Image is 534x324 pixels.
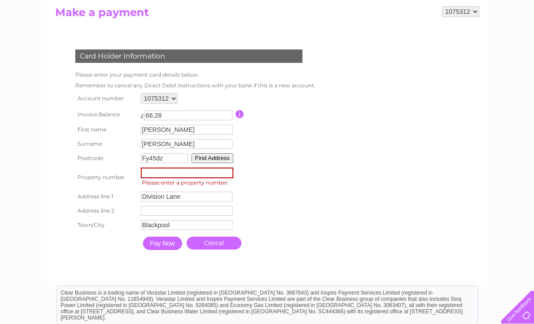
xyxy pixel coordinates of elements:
a: Water [377,38,394,45]
a: Energy [399,38,419,45]
td: Remember to cancel any Direct Debit instructions with your bank if this is a new account. [73,80,318,91]
input: Pay Now [143,237,182,250]
img: logo.png [19,23,64,50]
th: Account number [73,91,139,106]
h2: Make a payment [55,6,479,23]
a: Telecoms [424,38,451,45]
th: Postcode [73,151,139,165]
span: Please enter a property number. [141,178,236,187]
th: First name [73,123,139,137]
a: Log out [505,38,526,45]
th: Address line 2 [73,204,139,218]
div: Card Holder Information [75,49,302,63]
a: Cancel [187,237,241,250]
th: Surname [73,137,139,151]
input: Information [236,110,244,118]
th: Town/City [73,218,139,232]
div: Clear Business is a trading name of Verastar Limited (registered in [GEOGRAPHIC_DATA] No. 3667643... [57,5,478,43]
a: Contact [475,38,497,45]
th: Address line 1 [73,189,139,204]
th: Invoice Balance [73,106,139,123]
td: £ [141,108,144,119]
a: Blog [457,38,469,45]
th: Property number [73,165,139,189]
a: 0333 014 3131 [366,4,428,16]
td: Please enter your payment card details below. [73,70,318,80]
button: Find Address [192,153,233,163]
